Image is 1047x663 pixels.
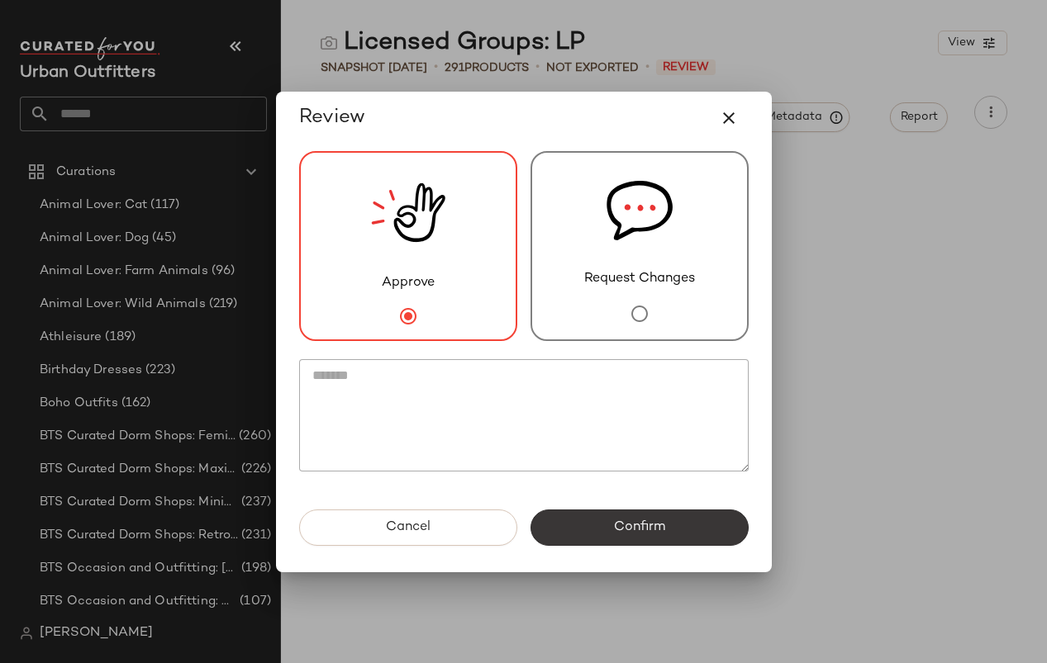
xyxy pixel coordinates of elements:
span: Cancel [385,519,431,535]
span: Confirm [613,519,665,535]
button: Confirm [531,509,749,546]
img: review_new_snapshot.RGmwQ69l.svg [371,153,445,273]
button: Cancel [299,509,517,546]
img: svg%3e [607,153,673,269]
span: Request Changes [584,269,695,289]
span: Review [299,105,365,131]
span: Approve [382,273,435,293]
